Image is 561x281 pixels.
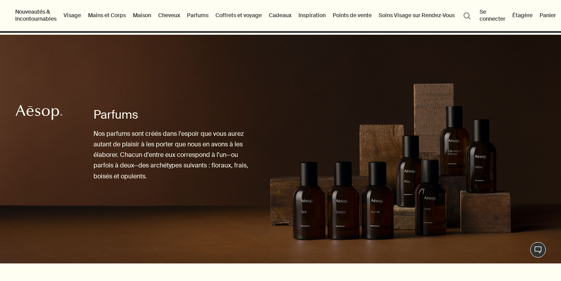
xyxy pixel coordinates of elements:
a: Maison [131,10,153,20]
a: Visage [62,10,83,20]
p: Nos parfums sont créés dans l'espoir que vous aurez autant de plaisir à les porter que nous en av... [93,128,249,181]
a: Parfums [185,10,210,20]
button: Nouveautés & Incontournables [14,7,58,24]
h1: Parfums [93,107,249,123]
a: Cadeaux [267,10,293,20]
button: Panier [538,10,557,20]
a: Soins Visage sur Rendez-Vous [377,10,456,20]
a: Coffrets et voyage [214,10,263,20]
button: Se connecter [478,7,507,24]
svg: Aesop [16,105,62,120]
a: Inspiration [297,10,327,20]
a: Aesop [14,103,64,124]
button: Lancer une recherche [460,8,474,23]
a: Cheveux [157,10,182,20]
a: Mains et Corps [86,10,127,20]
button: Points de vente [331,10,373,20]
button: Chat en direct [530,242,546,258]
a: Étagère [511,10,534,20]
